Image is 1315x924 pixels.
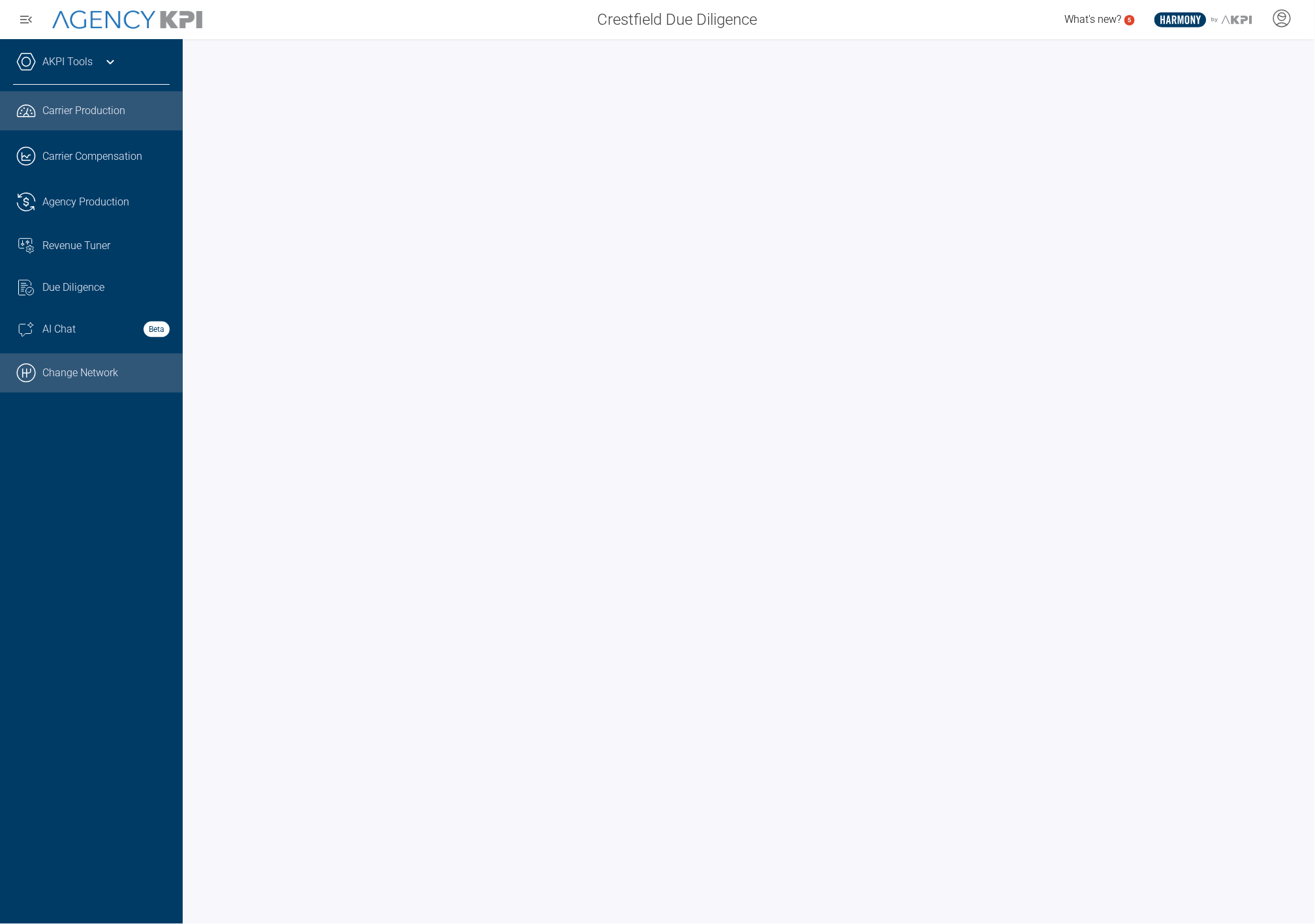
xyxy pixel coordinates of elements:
a: AKPI Tools [42,54,93,70]
span: What's new? [1064,13,1121,25]
span: Crestfield Due Diligence [597,8,757,31]
img: AgencyKPI [52,10,202,29]
span: Revenue Tuner [42,238,110,254]
span: Carrier Production [42,103,125,119]
a: 5 [1124,15,1135,25]
span: AI Chat [42,321,76,337]
text: 5 [1128,16,1132,23]
span: Due Diligence [42,280,104,295]
strong: Beta [144,321,170,337]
